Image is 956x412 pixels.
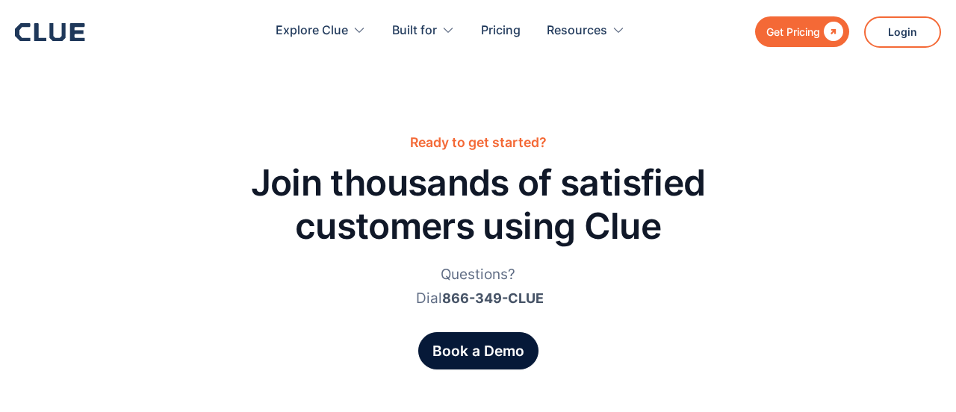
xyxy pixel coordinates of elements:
[191,265,765,284] div: Questions?
[432,340,524,362] div: Book a Demo
[442,290,544,306] a: 866-349-CLUE
[820,22,843,41] div: 
[547,7,625,54] div: Resources
[481,7,521,54] a: Pricing
[392,7,437,54] div: Built for
[766,22,820,41] div: Get Pricing
[191,133,765,152] div: Ready to get started?
[191,161,765,247] h2: Join thousands of satisfied customers using Clue
[416,289,544,308] div: Dial
[276,7,366,54] div: Explore Clue
[864,16,941,48] a: Login
[276,7,348,54] div: Explore Clue
[547,7,607,54] div: Resources
[755,16,849,47] a: Get Pricing
[392,7,455,54] div: Built for
[418,332,538,370] a: Book a Demo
